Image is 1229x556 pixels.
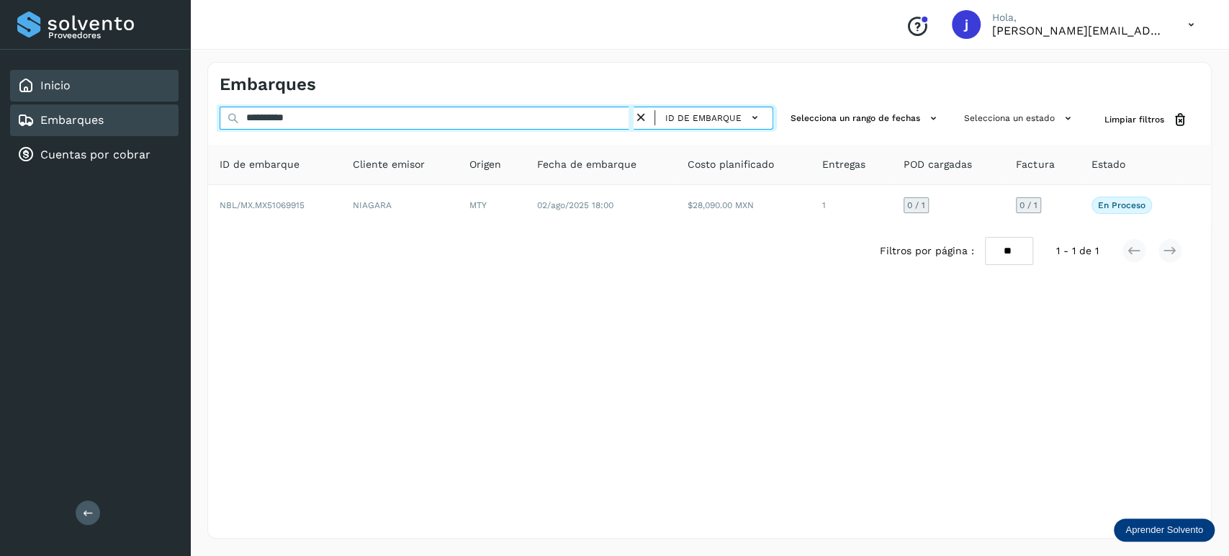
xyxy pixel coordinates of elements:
span: Filtros por página : [879,243,973,259]
p: Hola, [992,12,1165,24]
button: Selecciona un rango de fechas [785,107,947,130]
td: MTY [458,185,526,225]
span: Cliente emisor [353,157,425,172]
button: Limpiar filtros [1093,107,1199,133]
span: Costo planificado [688,157,774,172]
p: javier@rfllogistics.com.mx [992,24,1165,37]
button: Selecciona un estado [958,107,1081,130]
span: Limpiar filtros [1104,113,1164,126]
span: 0 / 1 [1019,201,1037,210]
a: Embarques [40,113,104,127]
p: Proveedores [48,30,173,40]
a: Inicio [40,79,71,92]
span: 1 - 1 de 1 [1056,243,1099,259]
span: 02/ago/2025 18:00 [537,200,613,210]
span: 0 / 1 [907,201,925,210]
p: En proceso [1098,200,1145,210]
a: Cuentas por cobrar [40,148,150,161]
span: NBL/MX.MX51069915 [220,200,305,210]
span: Estado [1091,157,1125,172]
span: Factura [1016,157,1054,172]
button: ID de embarque [661,107,767,128]
div: Cuentas por cobrar [10,139,179,171]
div: Aprender Solvento [1114,519,1215,542]
span: Entregas [822,157,865,172]
p: Aprender Solvento [1125,524,1203,536]
span: Origen [469,157,501,172]
span: POD cargadas [904,157,972,172]
td: 1 [811,185,892,225]
div: Inicio [10,70,179,102]
div: Embarques [10,104,179,136]
span: ID de embarque [220,157,300,172]
span: ID de embarque [665,112,742,125]
td: NIAGARA [341,185,458,225]
td: $28,090.00 MXN [676,185,811,225]
h4: Embarques [220,74,316,95]
span: Fecha de embarque [537,157,636,172]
